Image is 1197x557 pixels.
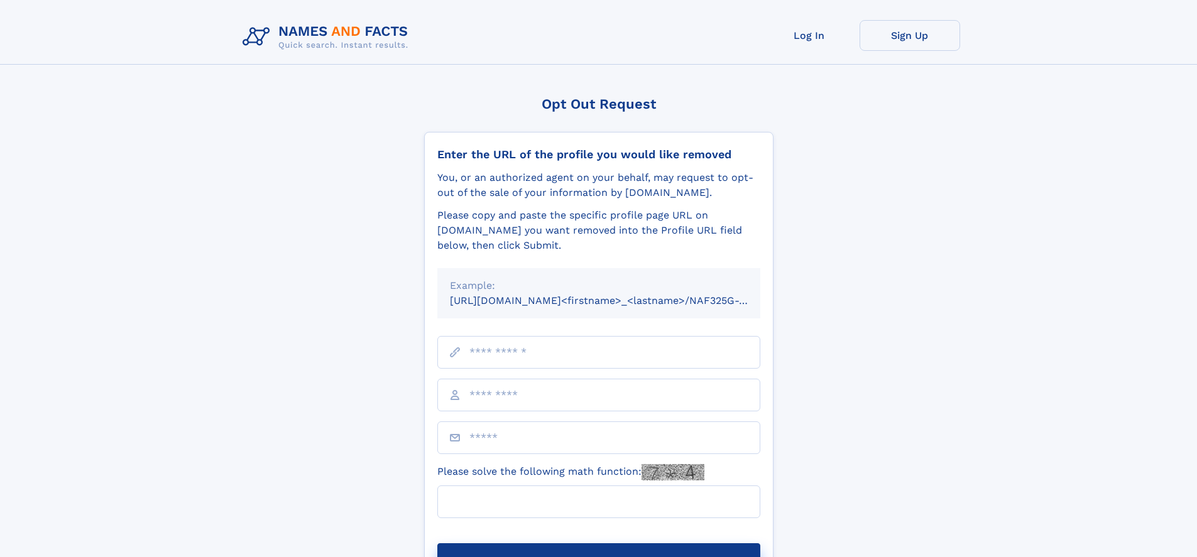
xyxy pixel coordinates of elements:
[450,278,748,293] div: Example:
[437,170,760,200] div: You, or an authorized agent on your behalf, may request to opt-out of the sale of your informatio...
[759,20,860,51] a: Log In
[424,96,773,112] div: Opt Out Request
[860,20,960,51] a: Sign Up
[437,208,760,253] div: Please copy and paste the specific profile page URL on [DOMAIN_NAME] you want removed into the Pr...
[437,464,704,480] label: Please solve the following math function:
[450,295,784,306] small: [URL][DOMAIN_NAME]<firstname>_<lastname>/NAF325G-xxxxxxxx
[437,148,760,161] div: Enter the URL of the profile you would like removed
[238,20,418,54] img: Logo Names and Facts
